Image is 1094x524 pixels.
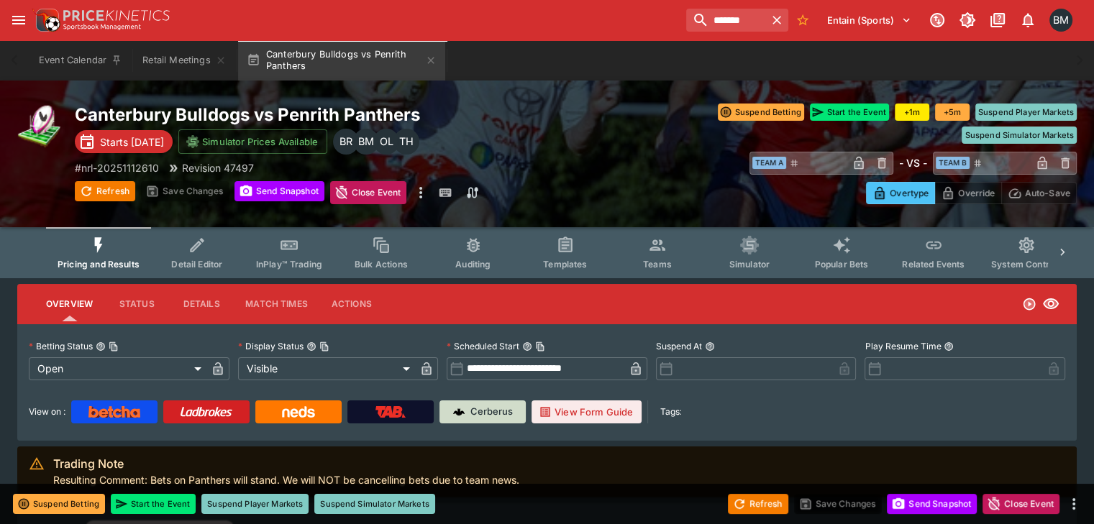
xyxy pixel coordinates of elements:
[535,341,545,351] button: Copy To Clipboard
[6,7,32,33] button: open drawer
[1065,495,1082,512] button: more
[32,6,60,35] img: PriceKinetics Logo
[333,129,359,155] div: Ben Raymond
[75,160,159,175] p: Copy To Clipboard
[899,155,927,170] h6: - VS -
[111,494,196,514] button: Start the Event
[238,357,416,380] div: Visible
[447,340,519,352] p: Scheduled Start
[319,341,329,351] button: Copy To Clipboard
[439,400,526,423] a: Cerberus
[75,181,135,201] button: Refresh
[522,341,532,351] button: Scheduled StartCopy To Clipboard
[718,104,804,121] button: Suspend Betting
[543,259,587,270] span: Templates
[29,340,93,352] p: Betting Status
[453,406,465,418] img: Cerberus
[30,40,131,81] button: Event Calendar
[962,127,1077,144] button: Suspend Simulator Markets
[134,40,234,81] button: Retail Meetings
[306,341,316,351] button: Display StatusCopy To Clipboard
[29,357,206,380] div: Open
[819,9,920,32] button: Select Tenant
[109,341,119,351] button: Copy To Clipboard
[1045,4,1077,36] button: Byron Monk
[63,10,170,21] img: PriceKinetics
[201,494,309,514] button: Suspend Player Markets
[455,259,491,270] span: Auditing
[470,405,513,419] p: Cerberus
[63,24,141,30] img: Sportsbook Management
[532,400,642,423] button: View Form Guide
[393,129,419,155] div: Todd Henderson
[958,185,995,201] p: Override
[412,181,429,204] button: more
[1015,7,1041,33] button: Notifications
[17,104,63,150] img: rugby_league.png
[238,340,304,352] p: Display Status
[985,7,1011,33] button: Documentation
[35,287,104,321] button: Overview
[729,259,770,270] span: Simulator
[890,185,929,201] p: Overtype
[887,494,977,514] button: Send Snapshot
[1042,295,1059,313] svg: Visible
[13,494,105,514] button: Suspend Betting
[705,341,715,351] button: Suspend At
[954,7,980,33] button: Toggle light/dark mode
[256,259,322,270] span: InPlay™ Trading
[660,400,681,423] label: Tags:
[865,340,941,352] p: Play Resume Time
[935,104,970,121] button: +5m
[934,182,1001,204] button: Override
[169,287,234,321] button: Details
[180,406,232,418] img: Ladbrokes
[810,104,889,121] button: Start the Event
[353,129,379,155] div: Byron Monk
[46,227,1048,278] div: Event type filters
[53,455,519,472] div: Trading Note
[29,400,65,423] label: View on :
[53,451,519,493] div: Resulting Comment: Bets on Panthers will stand. We will NOT be cancelling bets due to team news.
[96,341,106,351] button: Betting StatusCopy To Clipboard
[866,182,1077,204] div: Start From
[373,129,399,155] div: Owen Looney
[656,340,702,352] p: Suspend At
[686,9,765,32] input: search
[728,494,788,514] button: Refresh
[866,182,935,204] button: Overtype
[314,494,435,514] button: Suspend Simulator Markets
[355,259,408,270] span: Bulk Actions
[791,9,814,32] button: No Bookmarks
[1022,297,1036,311] svg: Open
[178,129,327,154] button: Simulator Prices Available
[282,406,314,418] img: Neds
[924,7,950,33] button: Connected to PK
[330,181,407,204] button: Close Event
[104,287,169,321] button: Status
[238,40,445,81] button: Canterbury Bulldogs vs Penrith Panthers
[1049,9,1072,32] div: Byron Monk
[902,259,965,270] span: Related Events
[171,259,222,270] span: Detail Editor
[975,104,1077,121] button: Suspend Player Markets
[752,157,786,169] span: Team A
[319,287,384,321] button: Actions
[88,406,140,418] img: Betcha
[936,157,970,169] span: Team B
[814,259,868,270] span: Popular Bets
[234,181,324,201] button: Send Snapshot
[1001,182,1077,204] button: Auto-Save
[75,104,660,126] h2: Copy To Clipboard
[100,134,164,150] p: Starts [DATE]
[895,104,929,121] button: +1m
[643,259,672,270] span: Teams
[983,494,1059,514] button: Close Event
[58,259,140,270] span: Pricing and Results
[991,259,1062,270] span: System Controls
[944,341,954,351] button: Play Resume Time
[182,160,254,175] p: Revision 47497
[1025,185,1070,201] p: Auto-Save
[234,287,319,321] button: Match Times
[375,406,406,418] img: TabNZ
